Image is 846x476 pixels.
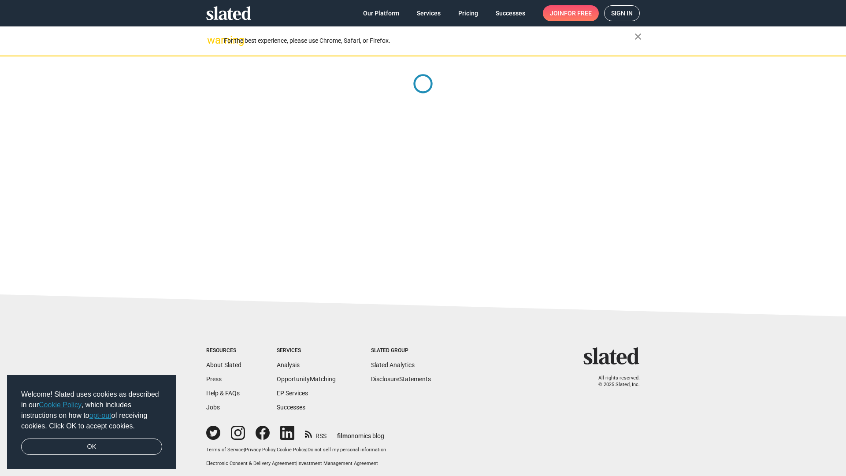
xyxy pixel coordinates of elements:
[589,375,640,388] p: All rights reserved. © 2025 Slated, Inc.
[356,5,406,21] a: Our Platform
[297,461,378,466] a: Investment Management Agreement
[489,5,532,21] a: Successes
[458,5,478,21] span: Pricing
[363,5,399,21] span: Our Platform
[550,5,592,21] span: Join
[305,427,327,440] a: RSS
[337,432,348,439] span: film
[337,425,384,440] a: filmonomics blog
[417,5,441,21] span: Services
[206,461,296,466] a: Electronic Consent & Delivery Agreement
[371,376,431,383] a: DisclosureStatements
[306,447,308,453] span: |
[206,447,244,453] a: Terms of Service
[277,347,336,354] div: Services
[21,439,162,455] a: dismiss cookie message
[224,35,634,47] div: For the best experience, please use Chrome, Safari, or Firefox.
[7,375,176,469] div: cookieconsent
[633,31,643,42] mat-icon: close
[39,401,82,409] a: Cookie Policy
[371,361,415,368] a: Slated Analytics
[277,447,306,453] a: Cookie Policy
[277,376,336,383] a: OpportunityMatching
[308,447,386,454] button: Do not sell my personal information
[611,6,633,21] span: Sign in
[277,404,305,411] a: Successes
[451,5,485,21] a: Pricing
[244,447,245,453] span: |
[604,5,640,21] a: Sign in
[410,5,448,21] a: Services
[206,404,220,411] a: Jobs
[496,5,525,21] span: Successes
[275,447,277,453] span: |
[21,389,162,431] span: Welcome! Slated uses cookies as described in our , which includes instructions on how to of recei...
[206,347,241,354] div: Resources
[206,390,240,397] a: Help & FAQs
[277,390,308,397] a: EP Services
[206,361,241,368] a: About Slated
[207,35,218,45] mat-icon: warning
[564,5,592,21] span: for free
[296,461,297,466] span: |
[245,447,275,453] a: Privacy Policy
[543,5,599,21] a: Joinfor free
[206,376,222,383] a: Press
[371,347,431,354] div: Slated Group
[89,412,111,419] a: opt-out
[277,361,300,368] a: Analysis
